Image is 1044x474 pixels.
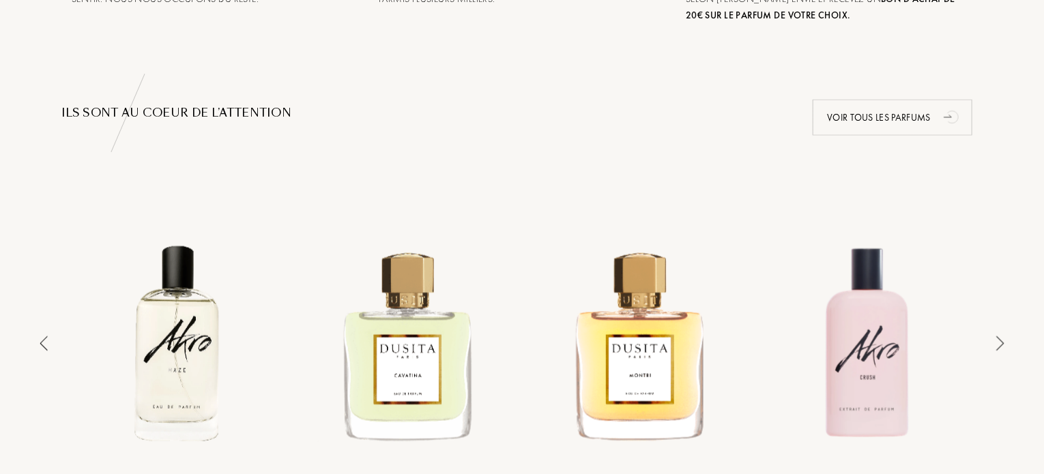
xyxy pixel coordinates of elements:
a: Voir tous les parfumsanimation [802,100,983,136]
div: Voir tous les parfums [813,100,972,136]
img: arrow_thin_left.png [40,336,48,351]
div: ILS SONT au COEUR de l’attention [61,105,983,121]
div: animation [939,103,966,130]
img: arrow_thin.png [996,336,1004,351]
